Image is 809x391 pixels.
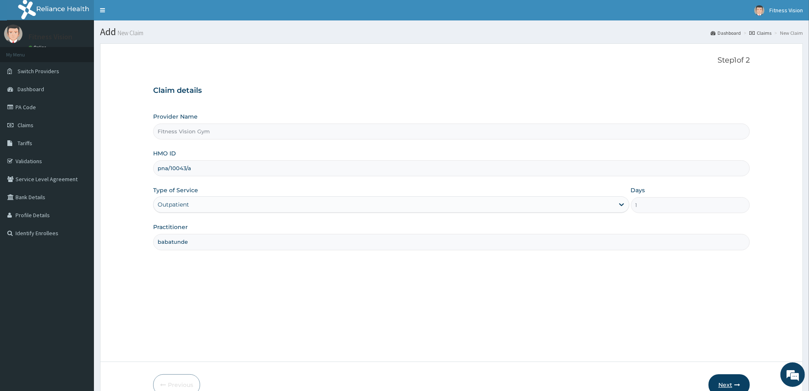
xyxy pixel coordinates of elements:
h1: Add [100,27,803,37]
span: Switch Providers [18,67,59,75]
div: Chat with us now [42,46,137,56]
div: Minimize live chat window [134,4,154,24]
span: Dashboard [18,85,44,93]
textarea: Type your message and hit 'Enter' [4,223,156,252]
span: Tariffs [18,139,32,147]
li: New Claim [772,29,803,36]
label: Type of Service [153,186,198,194]
h3: Claim details [153,86,750,95]
a: Claims [749,29,771,36]
input: Enter HMO ID [153,160,750,176]
label: Provider Name [153,112,198,121]
p: Step 1 of 2 [153,56,750,65]
img: User Image [4,25,22,43]
span: We're online! [47,103,113,186]
a: Online [29,45,48,50]
small: New Claim [116,30,143,36]
label: Days [631,186,645,194]
p: Fitness Vision [29,33,72,40]
img: User Image [754,5,764,16]
label: HMO ID [153,149,176,157]
label: Practitioner [153,223,188,231]
span: Claims [18,121,33,129]
span: Fitness Vision [769,7,803,14]
img: d_794563401_company_1708531726252_794563401 [15,41,33,61]
a: Dashboard [711,29,741,36]
input: Enter Name [153,234,750,250]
